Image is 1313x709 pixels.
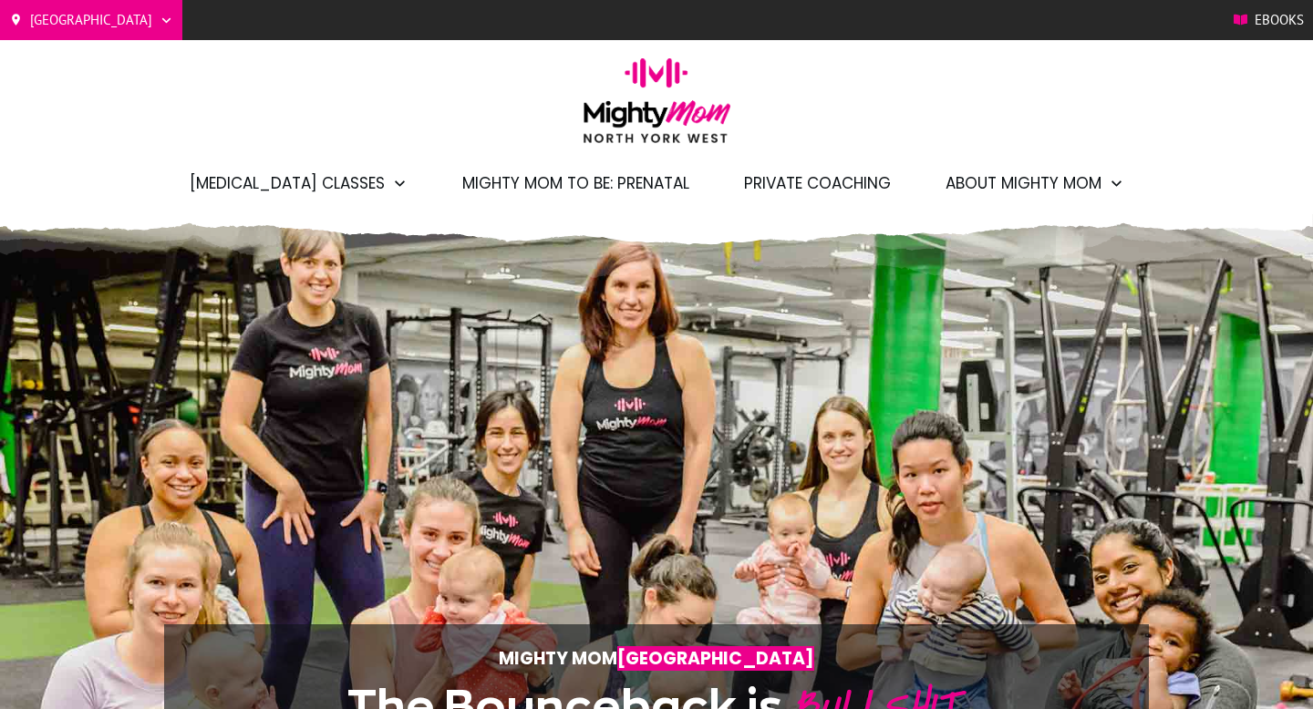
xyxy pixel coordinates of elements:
span: Ebooks [1255,6,1304,34]
span: [GEOGRAPHIC_DATA] [30,6,152,34]
a: Private Coaching [744,168,891,199]
strong: Mighty Mom [499,646,814,671]
span: About Mighty Mom [946,168,1101,199]
span: [GEOGRAPHIC_DATA] [617,646,814,671]
a: [MEDICAL_DATA] Classes [190,168,408,199]
a: Mighty Mom to Be: Prenatal [462,168,689,199]
span: [MEDICAL_DATA] Classes [190,168,385,199]
a: [GEOGRAPHIC_DATA] [9,6,173,34]
a: Ebooks [1234,6,1304,34]
a: About Mighty Mom [946,168,1124,199]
